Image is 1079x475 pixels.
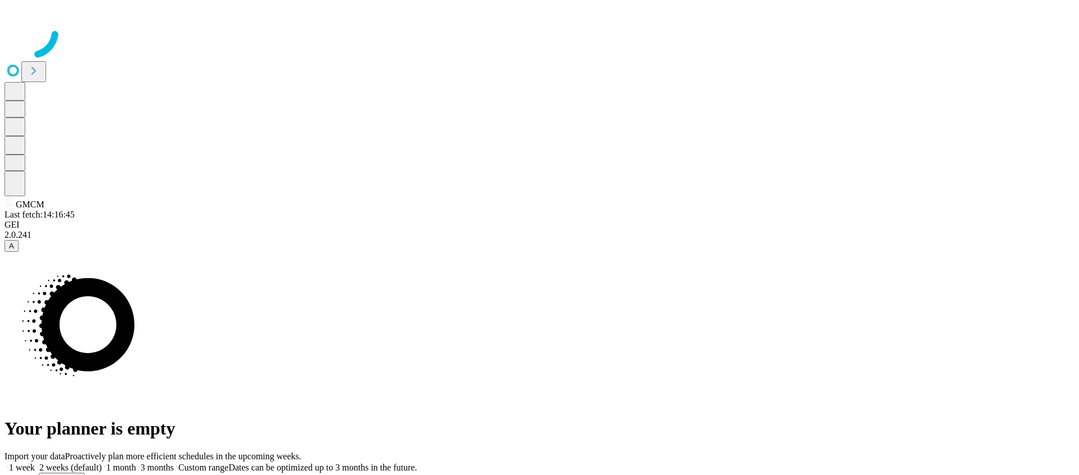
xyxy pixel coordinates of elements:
span: A [9,242,14,250]
span: 1 month [106,463,136,472]
span: 2 weeks (default) [39,463,102,472]
button: A [4,240,19,252]
span: Custom range [178,463,228,472]
span: Proactively plan more efficient schedules in the upcoming weeks. [65,451,301,461]
h1: Your planner is empty [4,418,1075,439]
span: 1 week [9,463,35,472]
div: GEI [4,220,1075,230]
span: Dates can be optimized up to 3 months in the future. [229,463,417,472]
span: 3 months [140,463,174,472]
span: Last fetch: 14:16:45 [4,210,75,219]
span: GMCM [16,200,44,209]
div: 2.0.241 [4,230,1075,240]
span: Import your data [4,451,65,461]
